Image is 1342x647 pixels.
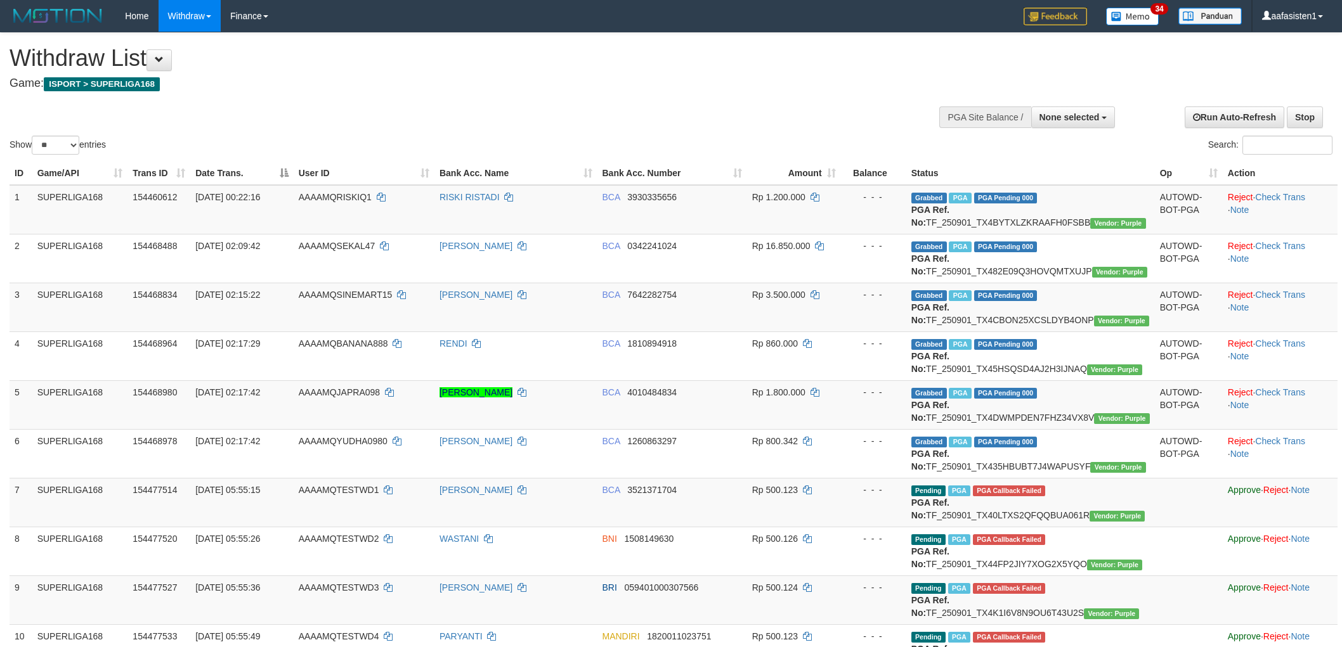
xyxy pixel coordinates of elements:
[133,387,177,397] span: 154468980
[911,302,949,325] b: PGA Ref. No:
[32,136,79,155] select: Showentries
[10,6,106,25] img: MOTION_logo.png
[752,631,798,641] span: Rp 500.123
[752,436,798,446] span: Rp 800.342
[1155,283,1223,331] td: AUTOWD-BOT-PGA
[294,162,434,185] th: User ID: activate to sort column ascending
[949,437,971,447] span: Marked by aafchoeunmanni
[1291,582,1310,593] a: Note
[846,386,901,399] div: - - -
[911,449,949,471] b: PGA Ref. No:
[32,478,128,527] td: SUPERLIGA168
[948,534,970,545] span: Marked by aafmaleo
[1291,631,1310,641] a: Note
[1263,485,1289,495] a: Reject
[10,331,32,380] td: 4
[195,436,260,446] span: [DATE] 02:17:42
[1255,290,1305,300] a: Check Trans
[299,338,388,349] span: AAAAMQBANANA888
[603,582,617,593] span: BRI
[1255,338,1305,349] a: Check Trans
[906,331,1155,380] td: TF_250901_TX45HSQSD4AJ2H3IJNAQ
[1263,631,1289,641] a: Reject
[603,485,620,495] span: BCA
[627,241,677,251] span: Copy 0342241024 to clipboard
[973,583,1045,594] span: PGA Error
[133,290,177,300] span: 154468834
[911,583,946,594] span: Pending
[133,631,177,641] span: 154477533
[1090,462,1145,473] span: Vendor URL: https://trx4.1velocity.biz
[1024,8,1087,25] img: Feedback.jpg
[299,582,379,593] span: AAAAMQTESTWD3
[627,485,677,495] span: Copy 3521371704 to clipboard
[440,582,512,593] a: [PERSON_NAME]
[44,77,160,91] span: ISPORT > SUPERLIGA168
[603,387,620,397] span: BCA
[911,632,946,643] span: Pending
[32,162,128,185] th: Game/API: activate to sort column ascending
[1263,582,1289,593] a: Reject
[440,241,512,251] a: [PERSON_NAME]
[32,527,128,575] td: SUPERLIGA168
[1087,560,1142,570] span: Vendor URL: https://trx4.1velocity.biz
[10,77,882,90] h4: Game:
[846,191,901,203] div: - - -
[1155,185,1223,234] td: AUTOWD-BOT-PGA
[440,387,512,397] a: [PERSON_NAME]
[133,241,177,251] span: 154468488
[911,497,949,520] b: PGA Ref. No:
[603,631,640,641] span: MANDIRI
[1230,351,1249,361] a: Note
[974,241,1038,252] span: PGA Pending
[195,534,260,544] span: [DATE] 05:55:26
[133,338,177,349] span: 154468964
[1155,380,1223,429] td: AUTOWD-BOT-PGA
[1228,631,1261,641] a: Approve
[647,631,711,641] span: Copy 1820011023751 to clipboard
[195,290,260,300] span: [DATE] 02:15:22
[1155,429,1223,478] td: AUTOWD-BOT-PGA
[32,429,128,478] td: SUPERLIGA168
[10,575,32,624] td: 9
[1223,380,1338,429] td: · ·
[1087,364,1142,375] span: Vendor URL: https://trx4.1velocity.biz
[195,338,260,349] span: [DATE] 02:17:29
[299,534,379,544] span: AAAAMQTESTWD2
[133,436,177,446] span: 154468978
[846,435,901,447] div: - - -
[948,485,970,496] span: Marked by aafmaleo
[1228,192,1253,202] a: Reject
[906,478,1155,527] td: TF_250901_TX40LTXS2QFQQBUA061R
[1255,192,1305,202] a: Check Trans
[195,192,260,202] span: [DATE] 00:22:16
[627,192,677,202] span: Copy 3930335656 to clipboard
[752,534,798,544] span: Rp 500.126
[10,46,882,71] h1: Withdraw List
[597,162,747,185] th: Bank Acc. Number: activate to sort column ascending
[603,338,620,349] span: BCA
[32,575,128,624] td: SUPERLIGA168
[299,241,375,251] span: AAAAMQSEKAL47
[1223,575,1338,624] td: · ·
[1223,429,1338,478] td: · ·
[752,192,805,202] span: Rp 1.200.000
[440,436,512,446] a: [PERSON_NAME]
[752,387,805,397] span: Rp 1.800.000
[10,185,32,234] td: 1
[846,532,901,545] div: - - -
[1106,8,1159,25] img: Button%20Memo.svg
[973,485,1045,496] span: PGA Error
[1090,218,1145,229] span: Vendor URL: https://trx4.1velocity.biz
[440,631,483,641] a: PARYANTI
[1287,106,1323,128] a: Stop
[948,583,970,594] span: Marked by aafmaleo
[1228,436,1253,446] a: Reject
[949,290,971,301] span: Marked by aafnonsreyleab
[1090,511,1145,522] span: Vendor URL: https://trx4.1velocity.biz
[1228,241,1253,251] a: Reject
[1039,112,1100,122] span: None selected
[911,241,947,252] span: Grabbed
[299,436,388,446] span: AAAAMQYUDHA0980
[752,290,805,300] span: Rp 3.500.000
